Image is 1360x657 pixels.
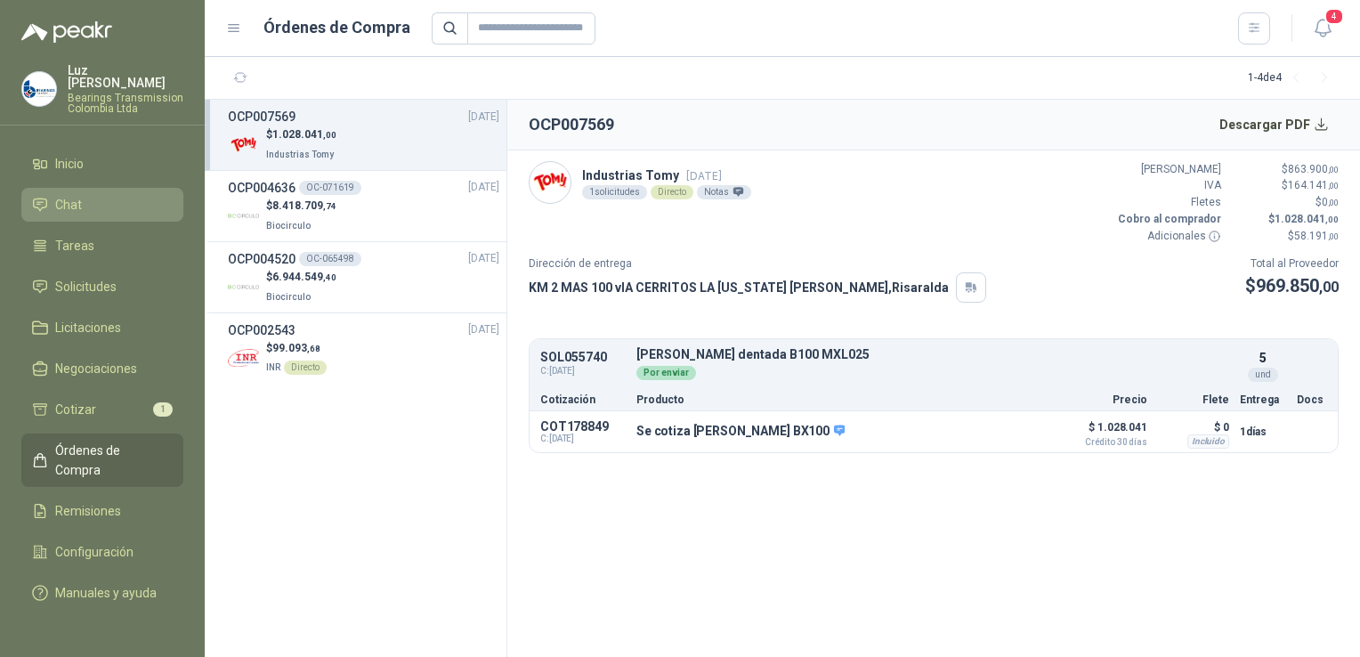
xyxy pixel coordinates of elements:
span: ,74 [323,201,336,211]
a: Inicio [21,147,183,181]
p: $ [266,340,327,357]
span: 164.141 [1288,179,1339,191]
span: [DATE] [468,250,499,267]
span: Órdenes de Compra [55,441,166,480]
p: 5 [1259,348,1267,368]
span: Remisiones [55,501,121,521]
span: 99.093 [272,342,320,354]
p: Adicionales [1114,228,1221,245]
span: C: [DATE] [540,364,626,378]
span: Negociaciones [55,359,137,378]
span: 58.191 [1294,230,1339,242]
p: COT178849 [540,419,626,434]
div: Directo [284,361,327,375]
h1: Órdenes de Compra [263,15,410,40]
span: Biocirculo [266,292,311,302]
p: Producto [636,394,1048,405]
p: Se cotiza [PERSON_NAME] BX100 [636,424,845,440]
p: KM 2 MAS 100 vIA CERRITOS LA [US_STATE] [PERSON_NAME] , Risaralda [529,278,949,297]
span: ,00 [1328,231,1339,241]
span: Configuración [55,542,134,562]
button: Descargar PDF [1210,107,1340,142]
p: Bearings Transmission Colombia Ltda [68,93,183,114]
div: 1 - 4 de 4 [1248,64,1339,93]
span: 6.944.549 [272,271,336,283]
span: ,00 [323,130,336,140]
span: Biocirculo [266,221,311,231]
p: Cotización [540,394,626,405]
p: $ [266,198,336,215]
h3: OCP007569 [228,107,295,126]
div: OC-071619 [299,181,361,195]
span: ,00 [1319,279,1339,296]
div: OC-065498 [299,252,361,266]
p: $ [1232,228,1339,245]
p: Total al Proveedor [1245,255,1339,272]
a: Órdenes de Compra [21,434,183,487]
a: OCP002543[DATE] Company Logo$99.093,68INRDirecto [228,320,499,377]
a: Negociaciones [21,352,183,385]
span: Tareas [55,236,94,255]
p: Fletes [1114,194,1221,211]
p: Cobro al comprador [1114,211,1221,228]
span: Crédito 30 días [1058,438,1147,447]
a: Configuración [21,535,183,569]
span: ,00 [1328,198,1339,207]
h3: OCP004520 [228,249,295,269]
img: Company Logo [228,342,259,373]
p: $ [1232,211,1339,228]
img: Company Logo [530,162,571,203]
p: Flete [1158,394,1229,405]
h3: OCP004636 [228,178,295,198]
span: [DATE] [468,179,499,196]
span: ,40 [323,272,336,282]
div: Notas [697,185,751,199]
img: Company Logo [228,129,259,160]
a: OCP004636OC-071619[DATE] Company Logo$8.418.709,74Biocirculo [228,178,499,234]
a: Licitaciones [21,311,183,345]
p: Dirección de entrega [529,255,986,272]
a: Manuales y ayuda [21,576,183,610]
span: Industrias Tomy [266,150,334,159]
span: [DATE] [686,169,722,182]
span: Chat [55,195,82,215]
img: Logo peakr [21,21,112,43]
p: $ [1232,161,1339,178]
h2: OCP007569 [529,112,614,137]
span: ,00 [1328,165,1339,174]
span: ,00 [1325,215,1339,224]
p: $ [1232,177,1339,194]
span: Licitaciones [55,318,121,337]
span: Solicitudes [55,277,117,296]
p: $ [266,269,336,286]
span: Inicio [55,154,84,174]
p: [PERSON_NAME] dentada B100 MXL025 [636,348,1229,361]
div: Por enviar [636,366,696,380]
span: 8.418.709 [272,199,336,212]
p: IVA [1114,177,1221,194]
span: 863.900 [1288,163,1339,175]
p: $ [1232,194,1339,211]
span: 1.028.041 [1275,213,1339,225]
p: Precio [1058,394,1147,405]
p: [PERSON_NAME] [1114,161,1221,178]
div: Directo [651,185,693,199]
p: Industrias Tomy [582,166,751,185]
span: Manuales y ayuda [55,583,157,603]
p: $ [266,126,337,143]
a: Cotizar1 [21,393,183,426]
a: Solicitudes [21,270,183,304]
p: 1 días [1240,421,1286,442]
span: 969.850 [1256,275,1339,296]
img: Company Logo [22,72,56,106]
p: Entrega [1240,394,1286,405]
button: 4 [1307,12,1339,45]
a: OCP007569[DATE] Company Logo$1.028.041,00Industrias Tomy [228,107,499,163]
p: Luz [PERSON_NAME] [68,64,183,89]
span: 0 [1322,196,1339,208]
a: OCP004520OC-065498[DATE] Company Logo$6.944.549,40Biocirculo [228,249,499,305]
div: und [1248,368,1278,382]
p: SOL055740 [540,351,626,364]
span: ,68 [307,344,320,353]
p: $ [1245,272,1339,300]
